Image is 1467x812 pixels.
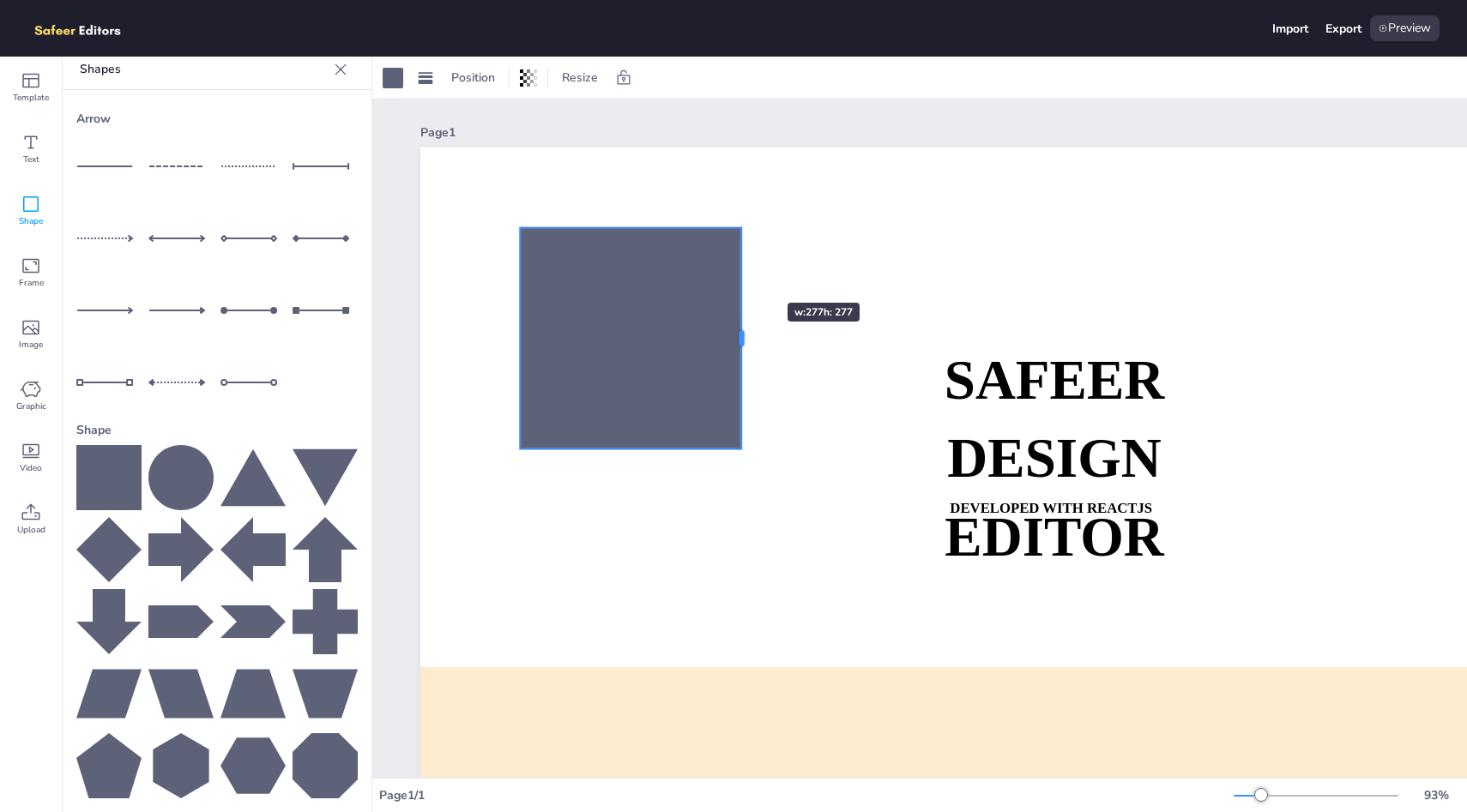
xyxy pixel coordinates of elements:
strong: DESIGN EDITOR [945,428,1163,567]
span: Graphic [16,400,46,413]
div: Import [1272,21,1308,37]
span: Text [23,153,39,166]
span: Shape [19,214,43,228]
span: Resize [558,69,601,86]
img: logo.png [27,15,146,41]
span: Position [448,69,498,86]
div: w: 277 h: 277 [788,303,860,322]
span: Upload [17,523,45,537]
div: 93 % [1416,787,1457,803]
p: Shapes [80,49,327,90]
strong: SAFEER [945,350,1165,411]
div: Page 1 / 1 [379,787,1234,803]
span: Frame [19,276,44,290]
span: Video [20,461,42,475]
div: Arrow [76,104,358,134]
span: Template [13,91,49,105]
div: Preview [1370,15,1440,41]
div: Export [1325,21,1361,37]
strong: DEVELOPED WITH REACTJS [950,500,1152,516]
div: Shape [76,415,358,445]
span: Image [19,338,43,352]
